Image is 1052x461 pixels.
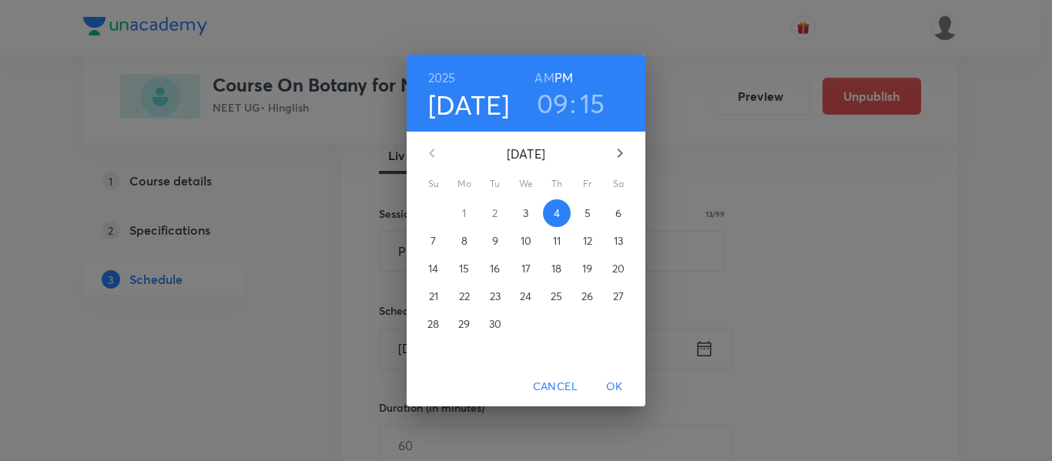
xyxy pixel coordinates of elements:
[520,289,531,304] p: 24
[428,67,456,89] button: 2025
[543,176,571,192] span: Th
[490,261,500,276] p: 16
[431,233,436,249] p: 7
[521,233,531,249] p: 10
[605,255,632,282] button: 20
[605,282,632,310] button: 27
[451,282,478,310] button: 22
[554,205,560,221] p: 4
[605,176,632,192] span: Sa
[451,145,601,163] p: [DATE]
[543,255,571,282] button: 18
[543,282,571,310] button: 25
[512,199,540,227] button: 3
[534,67,554,89] button: AM
[543,199,571,227] button: 4
[574,255,601,282] button: 19
[523,205,528,221] p: 3
[429,289,438,304] p: 21
[554,67,573,89] button: PM
[613,289,624,304] p: 27
[512,255,540,282] button: 17
[481,255,509,282] button: 16
[551,289,562,304] p: 25
[570,87,576,119] h3: :
[574,199,601,227] button: 5
[590,372,639,401] button: OK
[527,372,584,401] button: Cancel
[512,282,540,310] button: 24
[489,316,501,332] p: 30
[551,261,561,276] p: 18
[553,233,561,249] p: 11
[481,176,509,192] span: Tu
[537,87,569,119] button: 09
[427,316,439,332] p: 28
[451,176,478,192] span: Mo
[605,227,632,255] button: 13
[428,261,438,276] p: 14
[585,205,591,221] p: 5
[574,282,601,310] button: 26
[574,176,601,192] span: Fr
[481,282,509,310] button: 23
[459,289,470,304] p: 22
[461,233,467,249] p: 8
[481,227,509,255] button: 9
[420,310,447,338] button: 28
[612,261,625,276] p: 20
[543,227,571,255] button: 11
[512,227,540,255] button: 10
[582,261,592,276] p: 19
[458,316,470,332] p: 29
[420,227,447,255] button: 7
[451,310,478,338] button: 29
[521,261,531,276] p: 17
[533,377,578,396] span: Cancel
[605,199,632,227] button: 6
[451,227,478,255] button: 8
[583,233,592,249] p: 12
[615,205,621,221] p: 6
[512,176,540,192] span: We
[451,255,478,282] button: 15
[420,282,447,310] button: 21
[574,227,601,255] button: 12
[459,261,469,276] p: 15
[614,233,623,249] p: 13
[492,233,498,249] p: 9
[580,87,605,119] button: 15
[596,377,633,396] span: OK
[481,310,509,338] button: 30
[420,176,447,192] span: Su
[420,255,447,282] button: 14
[428,89,510,121] button: [DATE]
[490,289,501,304] p: 23
[581,289,593,304] p: 26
